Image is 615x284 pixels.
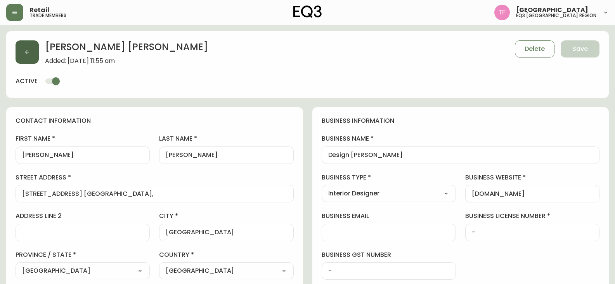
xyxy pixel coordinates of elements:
[16,134,150,143] label: first name
[515,40,554,57] button: Delete
[16,77,38,85] h4: active
[16,251,150,259] label: province / state
[16,117,294,125] h4: contact information
[159,212,293,220] label: city
[465,173,599,182] label: business website
[45,57,208,64] span: Added: [DATE] 11:55 am
[516,7,588,13] span: [GEOGRAPHIC_DATA]
[322,117,600,125] h4: business information
[159,134,293,143] label: last name
[516,13,596,18] h5: eq3 [GEOGRAPHIC_DATA] region
[465,212,599,220] label: business license number
[29,7,49,13] span: Retail
[472,190,593,197] input: https://www.designshop.com
[159,251,293,259] label: country
[45,40,208,57] h2: [PERSON_NAME] [PERSON_NAME]
[322,134,600,143] label: business name
[322,173,456,182] label: business type
[16,173,294,182] label: street address
[322,212,456,220] label: business email
[322,251,456,259] label: business gst number
[525,45,545,53] span: Delete
[293,5,322,18] img: logo
[29,13,66,18] h5: trade members
[16,212,150,220] label: address line 2
[494,5,510,20] img: 971393357b0bdd4f0581b88529d406f6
